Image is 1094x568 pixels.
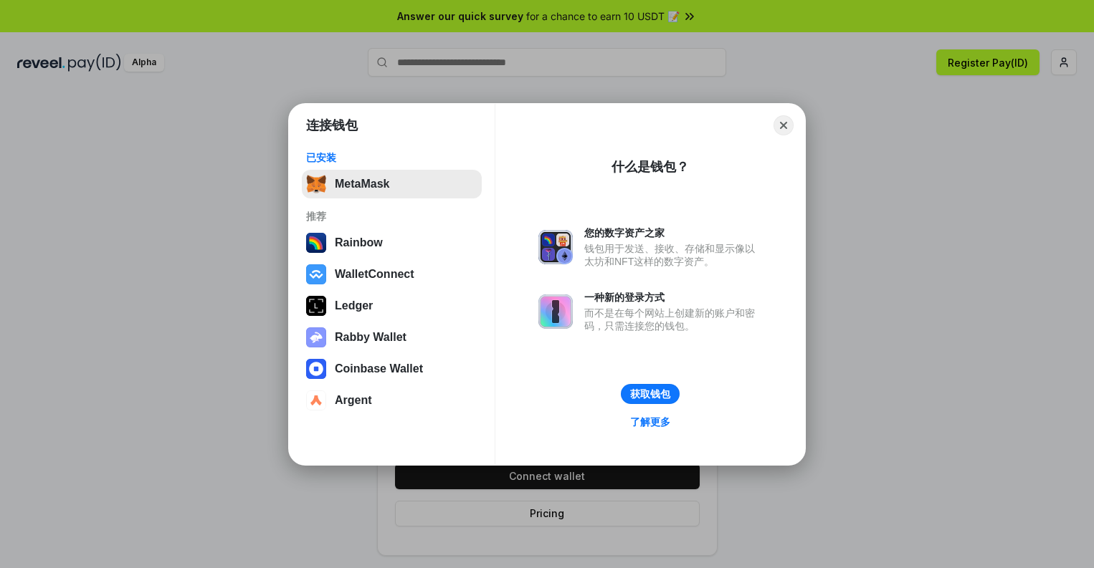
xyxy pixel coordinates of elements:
button: Argent [302,386,482,415]
div: Rabby Wallet [335,331,406,344]
img: svg+xml,%3Csvg%20width%3D%2228%22%20height%3D%2228%22%20viewBox%3D%220%200%2028%2028%22%20fill%3D... [306,390,326,410]
img: svg+xml,%3Csvg%20xmlns%3D%22http%3A%2F%2Fwww.w3.org%2F2000%2Fsvg%22%20fill%3D%22none%22%20viewBox... [306,327,326,347]
div: 了解更多 [630,415,670,428]
div: 什么是钱包？ [612,158,689,175]
button: Coinbase Wallet [302,355,482,383]
a: 了解更多 [622,413,679,431]
button: 获取钱包 [621,384,680,404]
img: svg+xml,%3Csvg%20xmlns%3D%22http%3A%2F%2Fwww.w3.org%2F2000%2Fsvg%22%20width%3D%2228%22%20height%3... [306,296,326,316]
div: MetaMask [335,178,389,191]
img: svg+xml,%3Csvg%20width%3D%22120%22%20height%3D%22120%22%20viewBox%3D%220%200%20120%20120%22%20fil... [306,233,326,253]
button: Rainbow [302,228,482,257]
div: 而不是在每个网站上创建新的账户和密码，只需连接您的钱包。 [584,307,762,332]
div: WalletConnect [335,268,414,281]
img: svg+xml,%3Csvg%20width%3D%2228%22%20height%3D%2228%22%20viewBox%3D%220%200%2028%2028%22%20fill%3D... [306,264,326,284]
button: WalletConnect [302,260,482,289]
div: 已安装 [306,151,477,164]
img: svg+xml,%3Csvg%20xmlns%3D%22http%3A%2F%2Fwww.w3.org%2F2000%2Fsvg%22%20fill%3D%22none%22%20viewBox... [538,230,573,264]
div: 您的数字资产之家 [584,226,762,239]
div: Ledger [335,299,373,312]
div: 获取钱包 [630,388,670,400]
div: Argent [335,394,372,407]
div: 钱包用于发送、接收、存储和显示像以太坊和NFT这样的数字资产。 [584,242,762,268]
h1: 连接钱包 [306,117,358,134]
div: 推荐 [306,210,477,223]
button: Ledger [302,292,482,320]
div: 一种新的登录方式 [584,291,762,304]
img: svg+xml,%3Csvg%20fill%3D%22none%22%20height%3D%2233%22%20viewBox%3D%220%200%2035%2033%22%20width%... [306,174,326,194]
img: svg+xml,%3Csvg%20width%3D%2228%22%20height%3D%2228%22%20viewBox%3D%220%200%2028%2028%22%20fill%3D... [306,359,326,379]
img: svg+xml,%3Csvg%20xmlns%3D%22http%3A%2F%2Fwww.w3.org%2F2000%2Fsvg%22%20fill%3D%22none%22%20viewBox... [538,294,573,329]
div: Rainbow [335,236,383,249]
button: Rabby Wallet [302,323,482,352]
div: Coinbase Wallet [335,362,423,375]
button: MetaMask [302,170,482,198]
button: Close [774,115,794,135]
